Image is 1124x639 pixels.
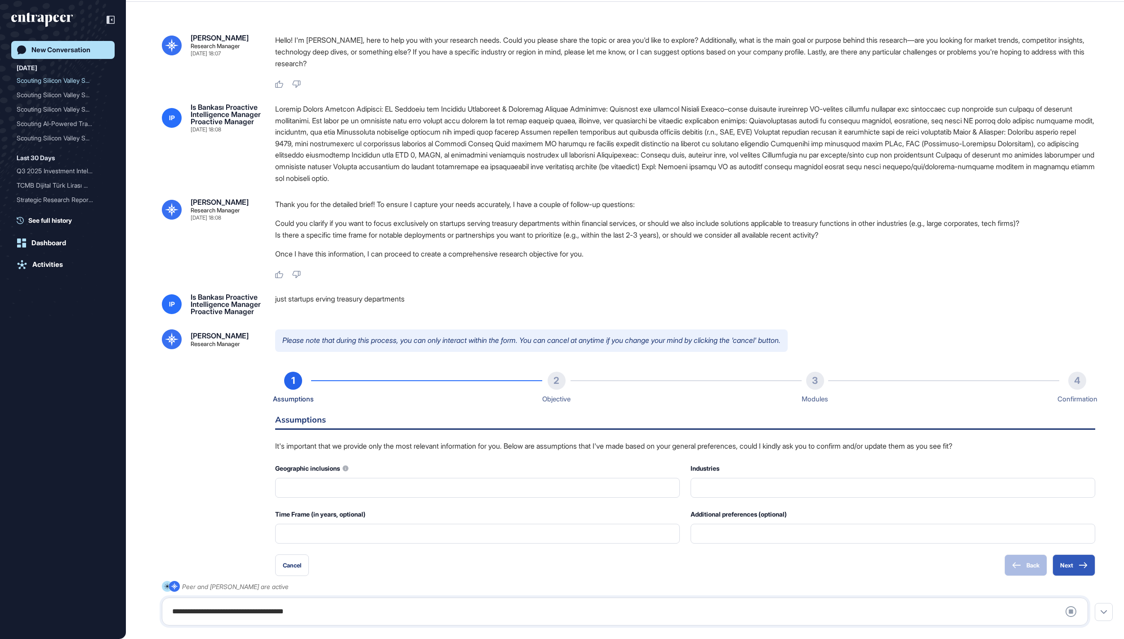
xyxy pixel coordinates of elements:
a: Activities [11,256,115,274]
a: Dashboard [11,234,115,252]
div: Assumptions [273,393,314,405]
div: [DATE] 18:08 [191,127,221,132]
button: Next [1053,554,1095,576]
div: [PERSON_NAME] [191,198,249,206]
div: Scouting Silicon Valley Startups for AI-Driven Portfolio Management Solutions in Bonds and Deriva... [17,102,109,117]
div: 3 [806,372,824,390]
div: 1 [284,372,302,390]
div: Scouting Silicon Valley S... [17,131,102,145]
li: Is there a specific time frame for notable deployments or partnerships you want to prioritize (e.... [275,229,1095,241]
p: Thank you for the detailed brief! To ensure I capture your needs accurately, I have a couple of f... [275,198,1095,210]
div: Scouting Silicon Valley Startups for AI-Driven Liquidity Management and Cash Flow Optimization [17,88,109,102]
div: Geographic inclusions [275,463,680,474]
div: Loremip Dolors Ametcon Adipisci: EL Seddoeiu tem Incididu Utlaboreet & Doloremag Aliquae Adminimv... [275,103,1095,184]
div: New Conversation [31,46,90,54]
p: It's important that we provide only the most relevant information for you. Below are assumptions ... [275,441,1095,452]
div: Last 30 Days [17,153,55,163]
div: Scouting Silicon Valley S... [17,102,102,117]
div: Scouting AI-Powered Trading Startups in Silicon Valley for Market Insight and Algorithmic Strategies [17,117,109,131]
div: Scouting Silicon Valley S... [17,88,102,102]
div: Industries [691,463,1095,474]
div: Research Manager [191,43,240,49]
a: See full history [17,216,115,225]
span: IP [169,301,175,308]
div: just startups erving treasury departments [275,293,1095,315]
div: Objective [542,393,571,405]
span: See full history [28,216,72,225]
div: [DATE] 18:08 [191,215,221,220]
div: [PERSON_NAME] [191,34,249,41]
div: Q3 2025 Investment Intelligence Report for Türkiye İş Bankası: Analysis of Startup Funding in Fin... [17,164,109,178]
li: Could you clarify if you want to focus exclusively on startups serving treasury departments withi... [275,217,1095,229]
div: Modules [802,393,828,405]
p: Please note that during this process, you can only interact within the form. You can cancel at an... [275,329,788,352]
button: Cancel [275,554,309,576]
div: Research Manager [191,341,240,347]
a: New Conversation [11,41,115,59]
div: Scouting Silicon Valley Startups for AI Chatbots in Treasury Onboarding and Knowledge Support [17,73,109,88]
div: Peer and [PERSON_NAME] are active [182,581,289,592]
div: 2 [548,372,566,390]
div: Strategic Research Report on Civil Applications of UAVs/UAS: Startup Landscape and Opportunities ... [17,193,109,207]
div: Is Bankası Proactive Intelligence Manager Proactive Manager [191,103,261,125]
div: Confirmation [1057,393,1097,405]
div: Research Manager [191,207,240,213]
div: [PERSON_NAME] [191,332,249,339]
div: Scouting Silicon Valley Startups for Innovative Treasury Solutions in Interest Rate and Liquidity... [17,131,109,145]
div: Activities [32,261,63,269]
div: TCMB Dijital Türk Lirası ... [17,178,102,193]
p: Once I have this information, I can proceed to create a comprehensive research objective for you. [275,248,1095,260]
div: Is Bankası Proactive Intelligence Manager Proactive Manager [191,293,261,315]
p: Hello! I'm [PERSON_NAME], here to help you with your research needs. Could you please share the t... [275,34,1095,69]
div: Strategic Research Report... [17,207,102,221]
div: Q3 2025 Investment Intell... [17,164,102,178]
div: [DATE] [17,63,37,73]
div: entrapeer-logo [11,13,73,27]
div: Scouting AI-Powered Tradi... [17,117,102,131]
div: Time Frame (in years, optional) [275,508,680,520]
span: IP [169,114,175,121]
div: Dashboard [31,239,66,247]
div: Additional preferences (optional) [691,508,1095,520]
div: 4 [1068,372,1086,390]
div: Strategic Research Report on Civil Applications of Manned and Unmanned Aerial Vehicles (UAVs/UAS)... [17,207,109,221]
div: [DATE] 18:07 [191,51,221,56]
div: Scouting Silicon Valley S... [17,73,102,88]
h6: Assumptions [275,416,1095,430]
div: TCMB Dijital Türk Lirası Ekosistemine Katılım Çağrısı için Proje Başvuruları Hazırlama Desteği [17,178,109,193]
div: Strategic Research Report... [17,193,102,207]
